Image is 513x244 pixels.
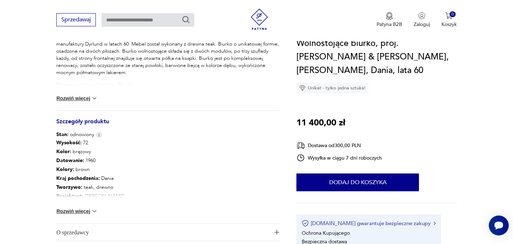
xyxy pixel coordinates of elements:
img: Ikona koszyka [445,12,452,19]
p: 1960 [56,156,150,165]
img: Ikona medalu [386,12,393,20]
b: Stan: [56,131,68,138]
a: Ikona medaluPatyna B2B [377,12,402,28]
button: Szukaj [182,15,190,24]
b: Wysokość : [56,139,82,146]
b: Kolory : [56,166,74,173]
b: Datowanie : [56,157,84,164]
button: Ikona plusaO sprzedawcy [56,224,279,241]
p: Patyna B2B [377,21,402,28]
div: 0 [450,11,456,17]
img: Ikona plusa [274,230,279,235]
span: odnowiony [56,131,94,138]
p: Zaloguj [414,21,430,28]
div: Wysyłka w ciągu 7 dni roboczych [296,154,382,162]
p: 72 [56,138,150,147]
button: 0Koszyk [441,12,457,28]
b: Tworzywo : [56,184,82,191]
h1: Wolnostojące biurko, proj. [PERSON_NAME] & [PERSON_NAME], [PERSON_NAME], Dania, lata 60 [296,37,456,77]
button: Rozwiń więcej [56,95,98,102]
p: Koszyk [441,21,457,28]
p: Wolnostojące biurko zaprojektowane przez [PERSON_NAME] i [PERSON_NAME] dla duńskiej manufaktury D... [56,33,279,76]
span: O sprzedawcy [56,224,269,241]
b: Kolor: [56,148,71,155]
iframe: Smartsupp widget button [489,216,509,235]
img: Ikona strzałki w prawo [434,222,436,225]
button: Zaloguj [414,12,430,28]
img: Ikona diamentu [299,85,306,91]
div: Dostawa od 300,00 PLN [296,141,382,150]
button: Rozwiń więcej [56,208,98,215]
p: [PERSON_NAME] [56,192,150,201]
button: Patyna B2B [377,12,402,28]
button: [DOMAIN_NAME] gwarantuje bezpieczne zakupy [302,220,435,227]
img: Info icon [96,132,102,138]
p: 11 400,00 zł [296,116,345,130]
img: chevron down [91,95,98,102]
b: Projektant : [56,193,83,199]
img: chevron down [91,208,98,215]
li: Ochrona Kupującego [302,229,350,236]
p: brown [56,165,150,174]
img: Ikona certyfikatu [302,220,309,227]
p: teak, drewno [56,183,150,192]
p: Wymiary wnęki na krzesło – 66 cm. [56,81,279,88]
button: Sprzedawaj [56,13,96,26]
button: Dodaj do koszyka [296,173,419,191]
div: Unikat - tylko jedna sztuka! [296,83,368,93]
b: Kraj pochodzenia : [56,175,100,182]
img: Patyna - sklep z meblami i dekoracjami vintage [249,9,270,30]
a: Sprzedawaj [56,18,96,23]
h3: Szczegóły produktu [56,119,279,131]
img: Ikonka użytkownika [418,12,425,19]
img: Ikona dostawy [296,141,305,150]
p: Dania [56,174,150,183]
p: brązowy [56,147,150,156]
